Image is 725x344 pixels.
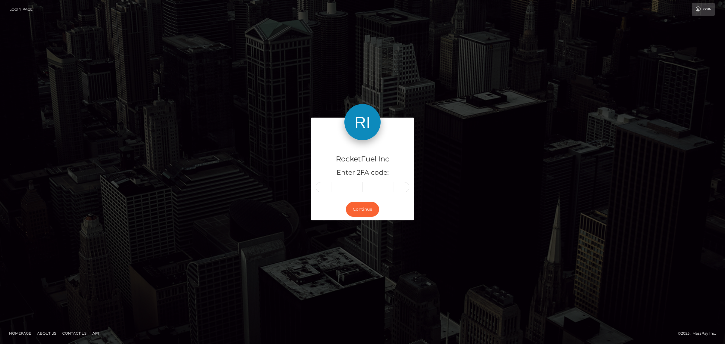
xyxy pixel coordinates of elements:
div: © 2025 , MassPay Inc. [678,330,720,337]
a: Contact Us [60,329,89,338]
h4: RocketFuel Inc [316,154,409,164]
a: About Us [35,329,59,338]
h5: Enter 2FA code: [316,168,409,177]
a: Login [692,3,715,16]
a: API [90,329,101,338]
button: Continue [346,202,379,217]
a: Login Page [9,3,33,16]
img: RocketFuel Inc [344,104,381,140]
a: Homepage [7,329,34,338]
